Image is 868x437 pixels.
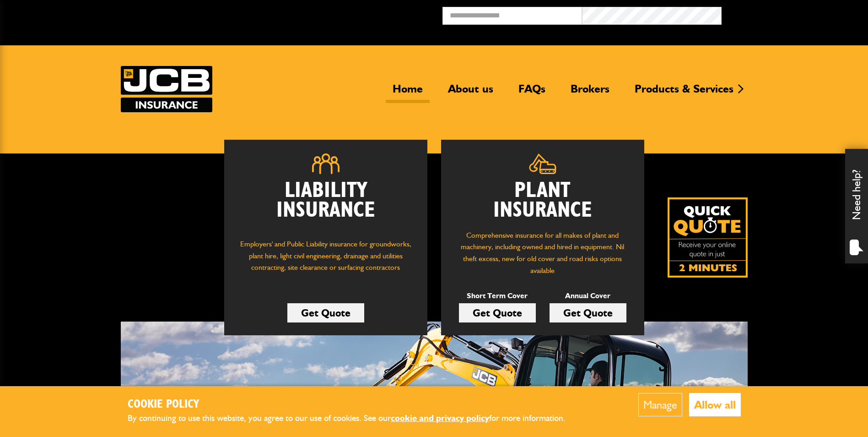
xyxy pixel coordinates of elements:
p: Comprehensive insurance for all makes of plant and machinery, including owned and hired in equipm... [455,229,631,276]
div: Need help? [845,149,868,263]
button: Allow all [689,393,741,416]
a: About us [441,82,500,103]
a: cookie and privacy policy [391,413,489,423]
a: Home [386,82,430,103]
img: Quick Quote [668,197,748,278]
a: Get Quote [550,303,626,322]
button: Manage [638,393,682,416]
button: Broker Login [722,7,861,21]
a: Get Quote [459,303,536,322]
a: Products & Services [628,82,740,103]
p: Employers' and Public Liability insurance for groundworks, plant hire, light civil engineering, d... [238,238,414,282]
h2: Plant Insurance [455,181,631,220]
h2: Liability Insurance [238,181,414,229]
p: Short Term Cover [459,290,536,302]
a: Brokers [564,82,616,103]
a: Get your insurance quote isn just 2-minutes [668,197,748,278]
h2: Cookie Policy [128,398,581,412]
a: Get Quote [287,303,364,322]
p: Annual Cover [550,290,626,302]
a: JCB Insurance Services [121,66,212,112]
img: JCB Insurance Services logo [121,66,212,112]
p: By continuing to use this website, you agree to our use of cookies. See our for more information. [128,411,581,426]
a: FAQs [512,82,552,103]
